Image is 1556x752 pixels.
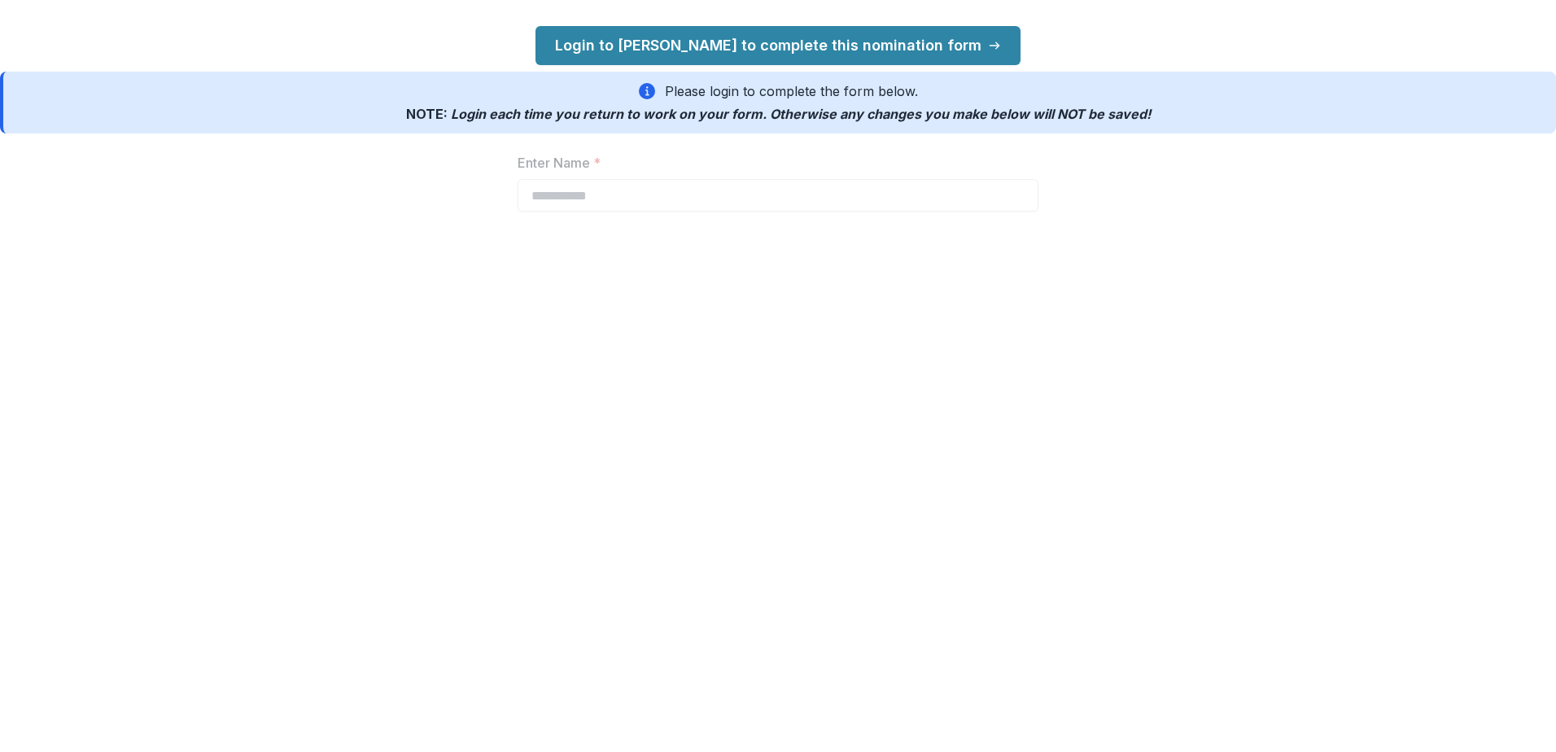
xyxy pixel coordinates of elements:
[535,26,1021,65] a: Login to [PERSON_NAME] to complete this nomination form
[518,153,1029,173] label: Enter Name
[406,104,1151,124] p: NOTE:
[451,106,1151,122] span: Login each time you return to work on your form. Otherwise any changes you make below will be saved!
[1057,106,1085,122] span: NOT
[665,81,918,101] p: Please login to complete the form below.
